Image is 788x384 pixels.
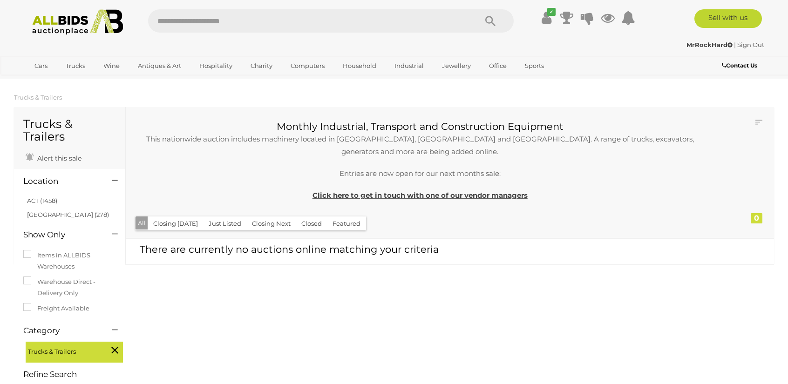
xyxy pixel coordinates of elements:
[60,58,91,74] a: Trucks
[23,303,89,314] label: Freight Available
[547,8,556,16] i: ✔
[285,58,331,74] a: Computers
[436,58,477,74] a: Jewellery
[686,41,733,48] strong: MrRockHard
[23,230,98,239] h4: Show Only
[337,58,382,74] a: Household
[28,344,98,357] span: Trucks & Trailers
[35,154,82,162] span: Alert this sale
[483,58,513,74] a: Office
[14,94,62,101] a: Trucks & Trailers
[388,58,430,74] a: Industrial
[519,58,550,74] a: Sports
[467,9,514,33] button: Search
[751,213,762,223] div: 0
[734,41,736,48] span: |
[23,276,116,298] label: Warehouse Direct - Delivery Only
[132,58,187,74] a: Antiques & Art
[722,61,760,71] a: Contact Us
[27,9,128,35] img: Allbids.com.au
[686,41,734,48] a: MrRockHard
[23,370,123,379] h4: Refine Search
[245,58,279,74] a: Charity
[203,216,247,231] button: Just Listed
[27,211,109,218] a: [GEOGRAPHIC_DATA] (278)
[694,9,762,28] a: Sell with us
[23,150,84,164] a: Alert this sale
[142,167,698,180] p: Entries are now open for our next months sale:
[23,250,116,272] label: Items in ALLBIDS Warehouses
[140,243,439,255] span: There are currently no auctions online matching your criteria
[737,41,764,48] a: Sign Out
[246,216,296,231] button: Closing Next
[539,9,553,26] a: ✔
[136,216,148,230] button: All
[722,62,757,69] b: Contact Us
[142,121,698,132] h3: Monthly Industrial, Transport and Construction Equipment
[28,74,107,89] a: [GEOGRAPHIC_DATA]
[327,216,366,231] button: Featured
[142,133,698,158] p: This nationwide auction includes machinery located in [GEOGRAPHIC_DATA], [GEOGRAPHIC_DATA] and [G...
[23,177,98,186] h4: Location
[296,216,327,231] button: Closed
[28,58,54,74] a: Cars
[23,326,98,335] h4: Category
[23,118,116,143] h1: Trucks & Trailers
[97,58,126,74] a: Wine
[193,58,238,74] a: Hospitality
[312,191,528,200] a: Click here to get in touch with one of our vendor managers
[27,197,57,204] a: ACT (1458)
[148,216,204,231] button: Closing [DATE]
